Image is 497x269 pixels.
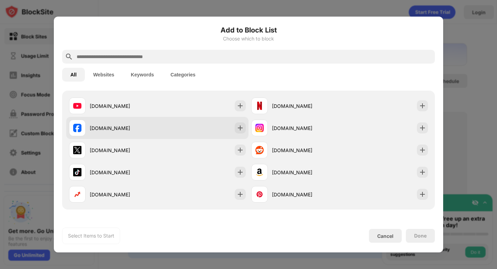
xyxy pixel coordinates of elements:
[255,146,264,154] img: favicons
[414,233,427,239] div: Done
[65,53,73,61] img: search.svg
[73,102,81,110] img: favicons
[255,124,264,132] img: favicons
[73,190,81,198] img: favicons
[73,168,81,176] img: favicons
[90,147,157,154] div: [DOMAIN_NAME]
[85,68,123,82] button: Websites
[90,102,157,110] div: [DOMAIN_NAME]
[123,68,162,82] button: Keywords
[255,168,264,176] img: favicons
[162,68,204,82] button: Categories
[272,102,340,110] div: [DOMAIN_NAME]
[73,124,81,132] img: favicons
[255,190,264,198] img: favicons
[272,124,340,132] div: [DOMAIN_NAME]
[90,191,157,198] div: [DOMAIN_NAME]
[255,102,264,110] img: favicons
[272,147,340,154] div: [DOMAIN_NAME]
[62,68,85,82] button: All
[68,232,114,239] div: Select Items to Start
[377,233,393,239] div: Cancel
[90,169,157,176] div: [DOMAIN_NAME]
[73,146,81,154] img: favicons
[62,25,435,35] h6: Add to Block List
[272,191,340,198] div: [DOMAIN_NAME]
[272,169,340,176] div: [DOMAIN_NAME]
[62,36,435,41] div: Choose which to block
[90,124,157,132] div: [DOMAIN_NAME]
